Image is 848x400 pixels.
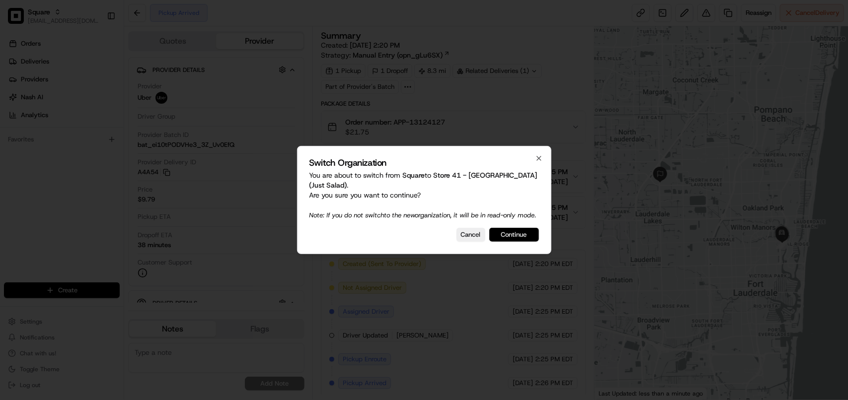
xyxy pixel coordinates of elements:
[309,211,537,219] span: Note: If you do not switch to the new organization, it will be in read-only mode.
[489,228,539,242] button: Continue
[70,168,120,176] a: Powered byPylon
[309,170,539,220] p: You are about to switch from to . Are you sure you want to continue?
[99,168,120,176] span: Pylon
[457,228,485,242] button: Cancel
[309,158,539,167] h2: Switch Organization
[403,171,425,180] span: Square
